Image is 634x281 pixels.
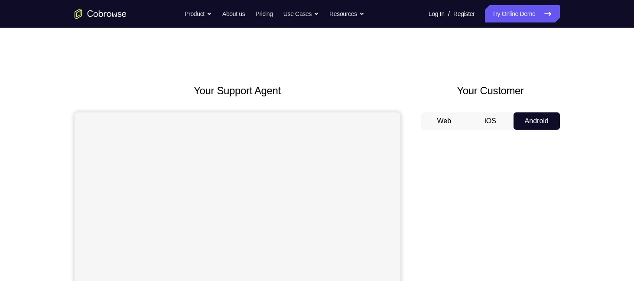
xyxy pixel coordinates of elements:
[75,9,127,19] a: Go to the home page
[448,9,450,19] span: /
[329,5,364,22] button: Resources
[421,83,560,99] h2: Your Customer
[467,112,514,130] button: iOS
[453,5,475,22] a: Register
[421,112,468,130] button: Web
[75,83,400,99] h2: Your Support Agent
[514,112,560,130] button: Android
[222,5,245,22] a: About us
[283,5,319,22] button: Use Cases
[255,5,273,22] a: Pricing
[485,5,559,22] a: Try Online Demo
[429,5,445,22] a: Log In
[185,5,212,22] button: Product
